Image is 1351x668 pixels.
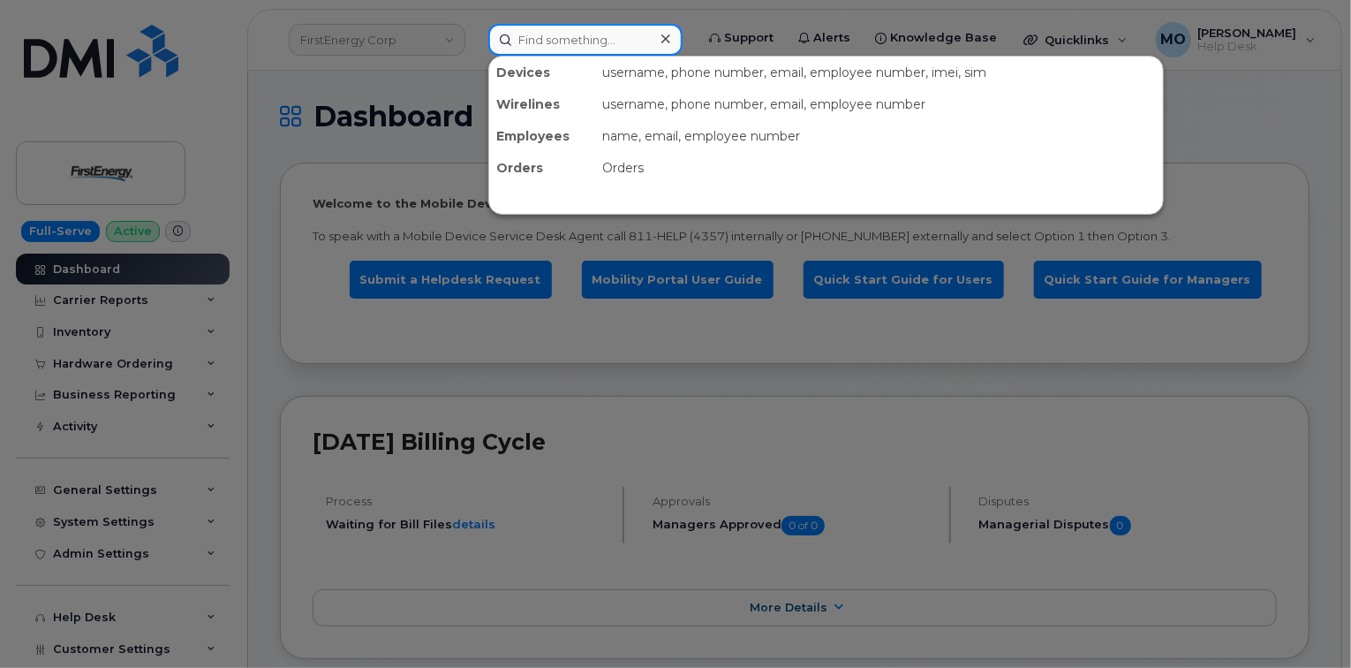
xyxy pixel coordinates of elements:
div: name, email, employee number [595,120,1163,152]
div: username, phone number, email, employee number, imei, sim [595,57,1163,88]
div: Devices [489,57,595,88]
div: Employees [489,120,595,152]
div: Orders [489,152,595,184]
div: Orders [595,152,1163,184]
iframe: Messenger Launcher [1274,591,1338,655]
div: Wirelines [489,88,595,120]
div: username, phone number, email, employee number [595,88,1163,120]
